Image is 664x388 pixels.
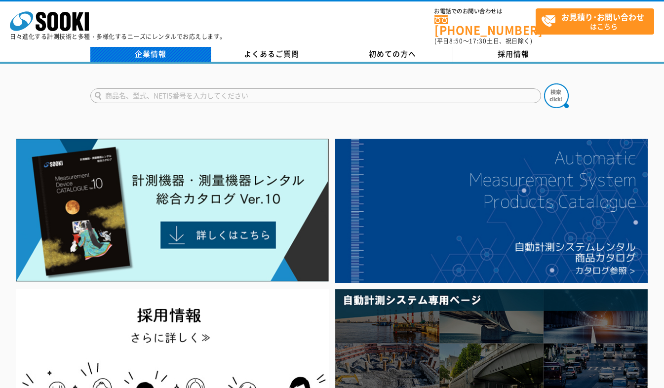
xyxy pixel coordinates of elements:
img: 自動計測システムカタログ [335,139,648,283]
input: 商品名、型式、NETIS番号を入力してください [90,88,541,103]
span: お電話でのお問い合わせは [434,8,536,14]
a: お見積り･お問い合わせはこちら [536,8,654,35]
img: Catalog Ver10 [16,139,329,282]
span: はこちら [541,9,654,34]
img: btn_search.png [544,83,569,108]
p: 日々進化する計測技術と多種・多様化するニーズにレンタルでお応えします。 [10,34,226,39]
a: 企業情報 [90,47,211,62]
span: 17:30 [469,37,487,45]
span: 8:50 [449,37,463,45]
span: 初めての方へ [369,48,416,59]
a: 初めての方へ [332,47,453,62]
a: よくあるご質問 [211,47,332,62]
a: 採用情報 [453,47,574,62]
strong: お見積り･お問い合わせ [561,11,644,23]
a: [PHONE_NUMBER] [434,15,536,36]
span: (平日 ～ 土日、祝日除く) [434,37,532,45]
